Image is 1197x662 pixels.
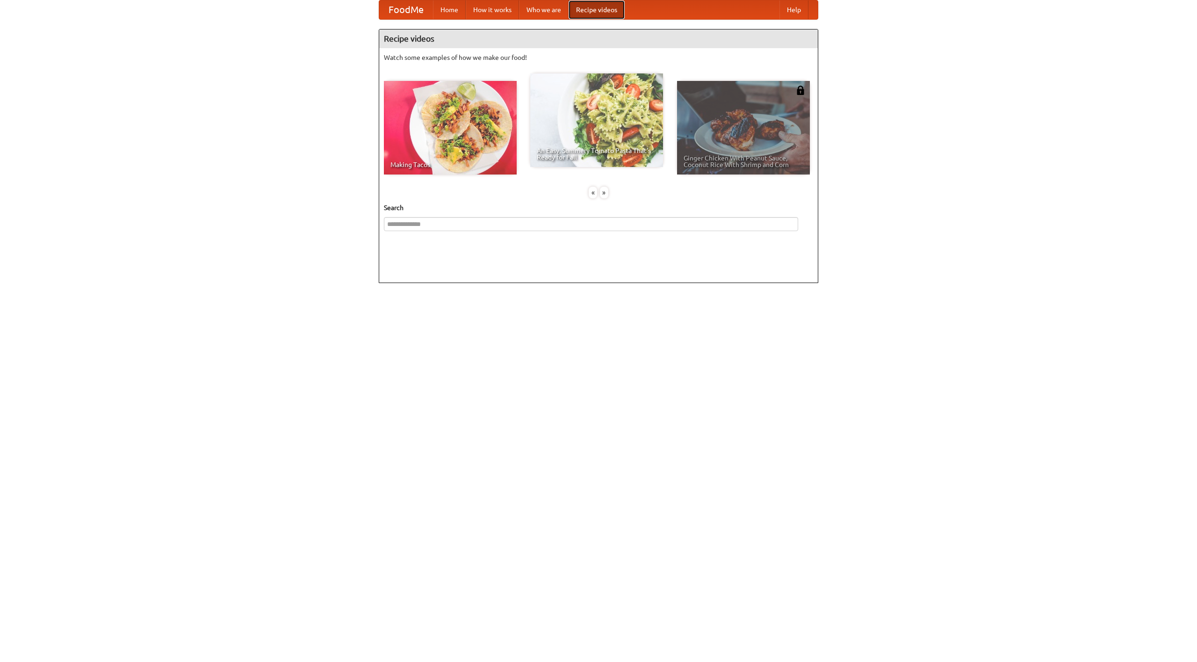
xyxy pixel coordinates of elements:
a: Help [779,0,808,19]
p: Watch some examples of how we make our food! [384,53,813,62]
div: » [600,187,608,198]
span: Making Tacos [390,161,510,168]
img: 483408.png [796,86,805,95]
h5: Search [384,203,813,212]
span: An Easy, Summery Tomato Pasta That's Ready for Fall [537,147,656,160]
a: Recipe videos [569,0,625,19]
a: Home [433,0,466,19]
a: Who we are [519,0,569,19]
a: How it works [466,0,519,19]
h4: Recipe videos [379,29,818,48]
a: Making Tacos [384,81,517,175]
a: FoodMe [379,0,433,19]
div: « [589,187,597,198]
a: An Easy, Summery Tomato Pasta That's Ready for Fall [530,73,663,167]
